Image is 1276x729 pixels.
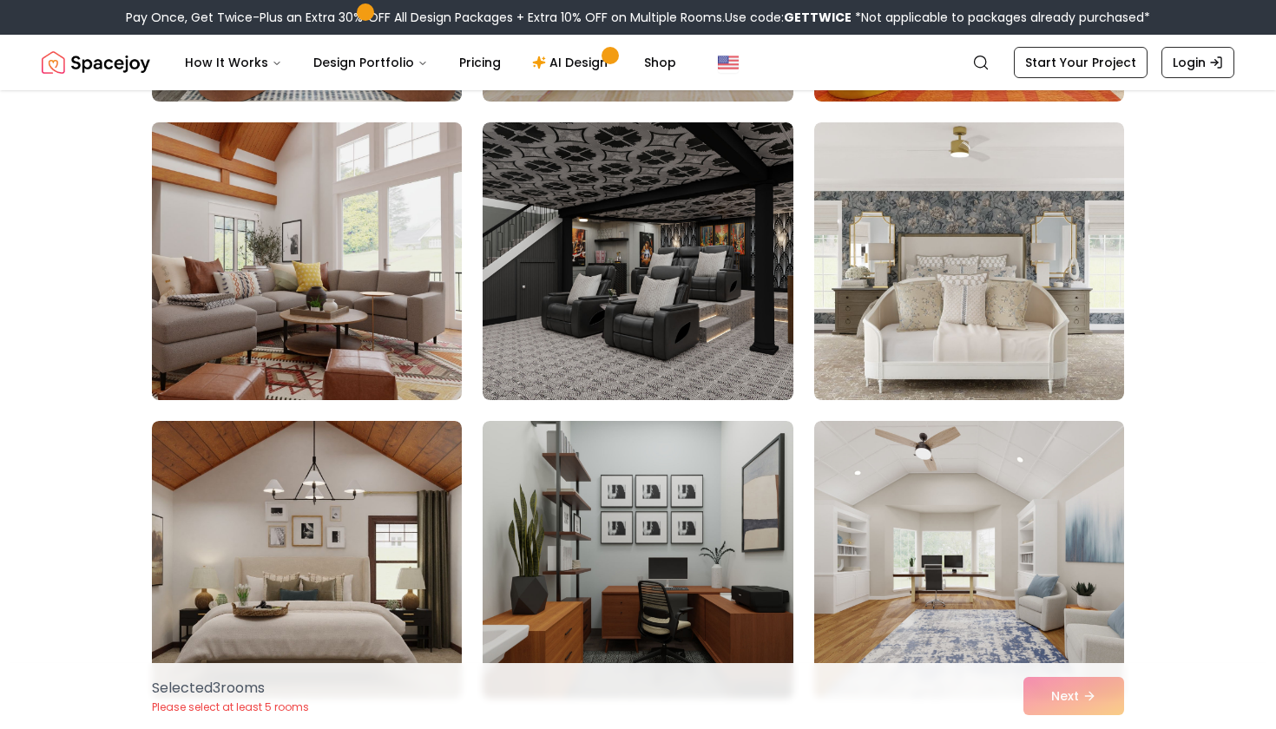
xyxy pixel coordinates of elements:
[483,122,793,400] img: Room room-26
[152,678,309,699] p: Selected 3 room s
[42,45,150,80] img: Spacejoy Logo
[725,9,852,26] span: Use code:
[126,9,1150,26] div: Pay Once, Get Twice-Plus an Extra 30% OFF All Design Packages + Extra 10% OFF on Multiple Rooms.
[42,45,150,80] a: Spacejoy
[518,45,627,80] a: AI Design
[814,421,1124,699] img: Room room-30
[1014,47,1148,78] a: Start Your Project
[152,421,462,699] img: Room room-28
[152,700,309,714] p: Please select at least 5 rooms
[171,45,296,80] button: How It Works
[483,421,793,699] img: Room room-29
[299,45,442,80] button: Design Portfolio
[630,45,690,80] a: Shop
[445,45,515,80] a: Pricing
[1161,47,1234,78] a: Login
[171,45,690,80] nav: Main
[42,35,1234,90] nav: Global
[814,122,1124,400] img: Room room-27
[718,52,739,73] img: United States
[784,9,852,26] b: GETTWICE
[852,9,1150,26] span: *Not applicable to packages already purchased*
[144,115,470,407] img: Room room-25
